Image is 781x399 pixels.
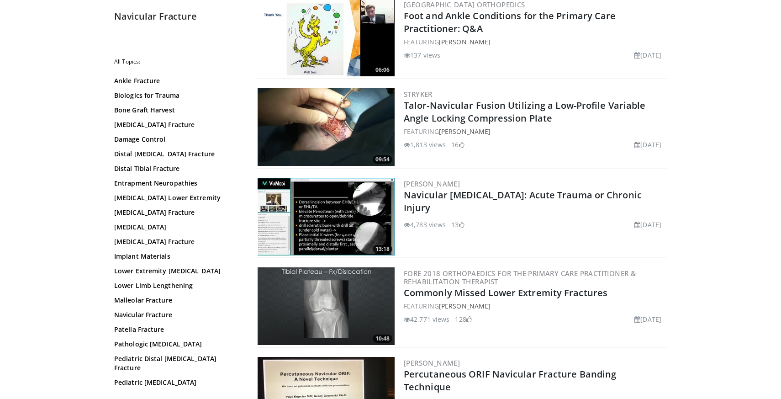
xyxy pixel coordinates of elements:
a: Navicular [MEDICAL_DATA]: Acute Trauma or Chronic Injury [404,189,642,214]
a: [PERSON_NAME] [439,302,491,310]
div: FEATURING [404,37,665,47]
a: [MEDICAL_DATA] [114,223,237,232]
a: Biologics for Trauma [114,91,237,100]
li: [DATE] [634,50,661,60]
a: Talor-Navicular Fusion Utilizing a Low-Profile Variable Angle Locking Compression Plate [404,99,646,124]
a: Stryker [404,90,433,99]
li: 1,813 views [404,140,446,149]
a: 13:18 [258,178,395,255]
a: Ankle Fracture [114,76,237,85]
li: 16 [451,140,464,149]
a: 09:54 [258,88,395,166]
a: Distal Tibial Fracture [114,164,237,173]
li: [DATE] [634,220,661,229]
span: 13:18 [373,245,392,253]
span: 10:48 [373,335,392,343]
li: [DATE] [634,314,661,324]
a: Malleolar Fracture [114,296,237,305]
a: Lower Limb Lengthening [114,281,237,290]
img: d33e20e3-ad01-4d41-9a6c-e2c76a6840b9.300x170_q85_crop-smart_upscale.jpg [258,88,395,166]
a: Percutaneous ORIF Navicular Fracture Banding Technique [404,368,616,393]
a: Pathologic [MEDICAL_DATA] [114,340,237,349]
li: 128 [455,314,471,324]
a: [MEDICAL_DATA] Lower Extremity [114,193,237,202]
a: Pediatric [MEDICAL_DATA] [114,378,237,387]
h2: Navicular Fracture [114,11,242,22]
a: [MEDICAL_DATA] Fracture [114,120,237,129]
h2: All Topics: [114,58,240,65]
li: 42,771 views [404,314,449,324]
img: 4aa379b6-386c-4fb5-93ee-de5617843a87.300x170_q85_crop-smart_upscale.jpg [258,267,395,345]
a: Commonly Missed Lower Extremity Fractures [404,287,607,299]
a: Implant Materials [114,252,237,261]
li: 4,783 views [404,220,446,229]
a: 10:48 [258,267,395,345]
span: 09:54 [373,155,392,164]
a: Foot and Ankle Conditions for the Primary Care Practitioner: Q&A [404,10,616,35]
a: Damage Control [114,135,237,144]
a: Patella Fracture [114,325,237,334]
a: [MEDICAL_DATA] Fracture [114,208,237,217]
a: [PERSON_NAME] [404,358,460,367]
a: FORE 2018 Orthopaedics for the Primary Care Practitioner & Rehabilitation Therapist [404,269,636,286]
a: Navicular Fracture [114,310,237,319]
span: 06:06 [373,66,392,74]
a: [PERSON_NAME] [439,37,491,46]
li: 137 views [404,50,440,60]
a: Entrapment Neuropathies [114,179,237,188]
a: Distal [MEDICAL_DATA] Fracture [114,149,237,159]
li: [DATE] [634,140,661,149]
a: Bone Graft Harvest [114,106,237,115]
a: [MEDICAL_DATA] Fracture [114,237,237,246]
div: FEATURING [404,127,665,136]
a: Pediatric Distal [MEDICAL_DATA] Fracture [114,354,237,372]
img: 42b979c5-f268-44b7-aad9-74e40d43def3.300x170_q85_crop-smart_upscale.jpg [258,178,395,255]
a: Lower Extremity [MEDICAL_DATA] [114,266,237,276]
div: FEATURING [404,301,665,311]
a: [PERSON_NAME] [439,127,491,136]
a: [PERSON_NAME] [404,179,460,188]
li: 13 [451,220,464,229]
